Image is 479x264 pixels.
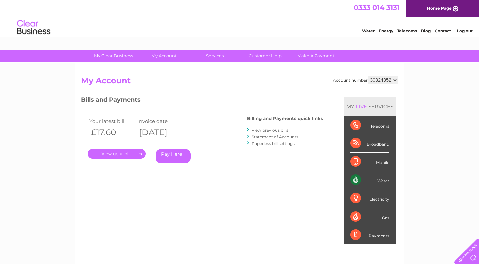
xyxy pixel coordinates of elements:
[83,4,397,32] div: Clear Business is a trading name of Verastar Limited (registered in [GEOGRAPHIC_DATA] No. 3667643...
[350,171,389,189] div: Water
[88,117,136,126] td: Your latest bill
[252,128,288,132] a: View previous bills
[247,116,323,121] h4: Billing and Payments quick links
[350,134,389,153] div: Broadband
[136,126,184,139] th: [DATE]
[350,189,389,208] div: Electricity
[88,149,146,159] a: .
[457,28,473,33] a: Log out
[379,28,393,33] a: Energy
[344,97,396,116] div: MY SERVICES
[354,103,368,110] div: LIVE
[88,126,136,139] th: £17.60
[86,50,141,62] a: My Clear Business
[187,50,242,62] a: Services
[288,50,343,62] a: Make A Payment
[252,134,298,139] a: Statement of Accounts
[350,226,389,244] div: Payments
[136,117,184,126] td: Invoice date
[17,17,51,38] img: logo.png
[238,50,293,62] a: Customer Help
[156,149,191,163] a: Pay Here
[81,76,398,89] h2: My Account
[137,50,192,62] a: My Account
[435,28,451,33] a: Contact
[350,116,389,134] div: Telecoms
[362,28,375,33] a: Water
[421,28,431,33] a: Blog
[354,3,399,12] a: 0333 014 3131
[333,76,398,84] div: Account number
[350,153,389,171] div: Mobile
[397,28,417,33] a: Telecoms
[81,95,323,107] h3: Bills and Payments
[252,141,295,146] a: Paperless bill settings
[350,208,389,226] div: Gas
